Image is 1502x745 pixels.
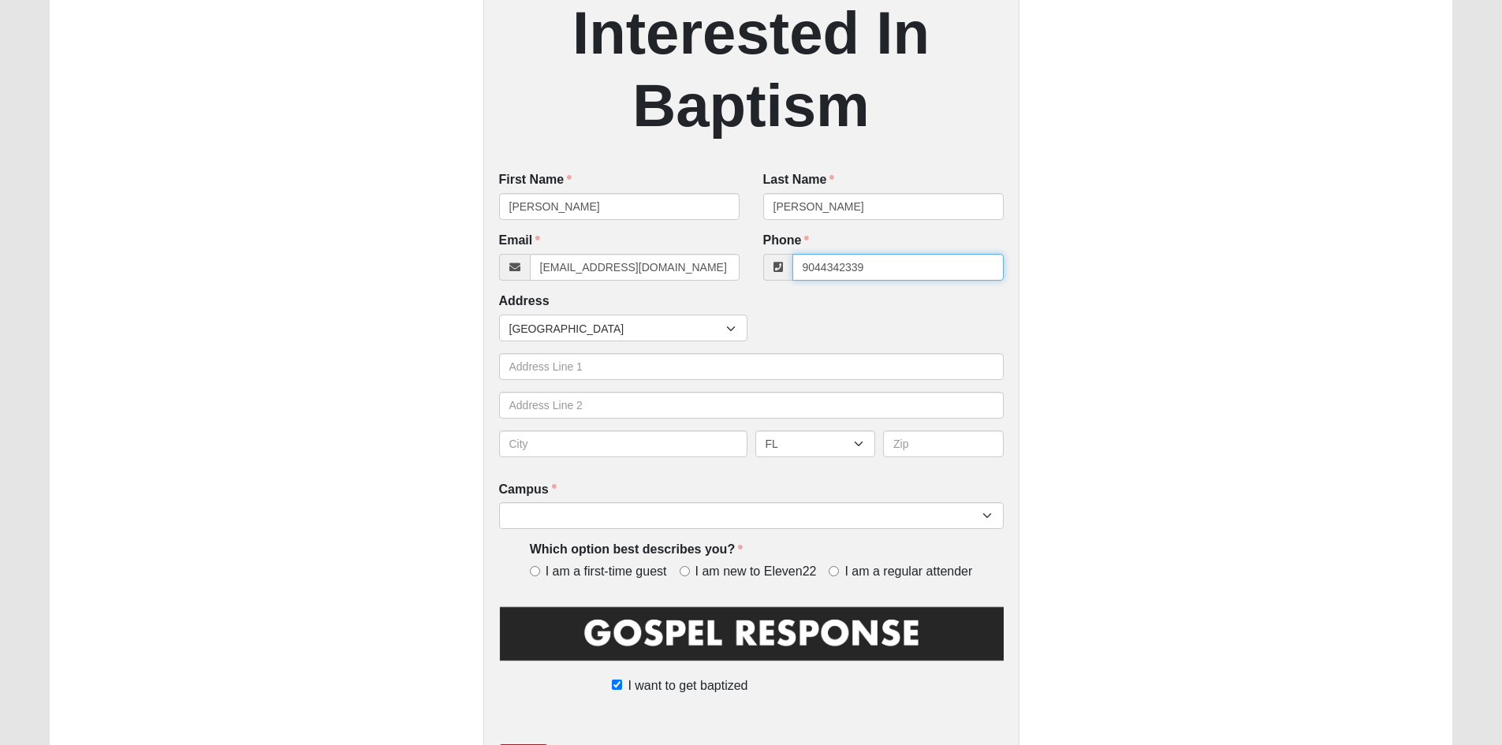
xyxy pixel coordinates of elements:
input: I am a first-time guest [530,566,540,576]
input: I am a regular attender [829,566,839,576]
label: Campus [499,481,557,499]
span: I am a first-time guest [546,563,667,581]
label: Email [499,232,541,250]
label: Last Name [763,171,835,189]
span: I am a regular attender [844,563,972,581]
input: Address Line 2 [499,392,1004,419]
img: GospelResponseBLK.png [499,604,1004,674]
input: Zip [883,430,1004,457]
label: Address [499,292,550,311]
span: I want to get baptized [628,676,747,695]
span: [GEOGRAPHIC_DATA] [509,315,726,342]
input: I want to get baptized [612,680,622,690]
input: City [499,430,747,457]
span: I am new to Eleven22 [695,563,817,581]
input: I am new to Eleven22 [680,566,690,576]
label: First Name [499,171,572,189]
label: Phone [763,232,810,250]
label: Which option best describes you? [530,541,743,559]
input: Address Line 1 [499,353,1004,380]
